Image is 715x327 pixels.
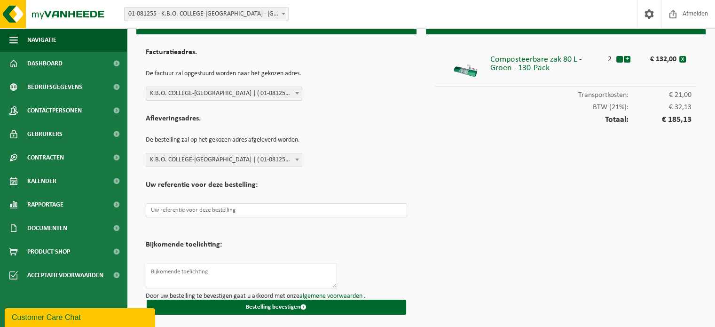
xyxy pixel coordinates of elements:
span: Gebruikers [27,122,63,146]
span: € 185,13 [629,116,691,124]
span: Bedrijfsgegevens [27,75,82,99]
h2: Uw referentie voor deze bestelling: [146,181,407,194]
span: K.B.O. COLLEGE-SLEUTELBOS | ( 01-081255 ) | ACHTER DE WACHT 23, 9700 OUDENAARDE [146,87,302,100]
span: Acceptatievoorwaarden [27,263,103,287]
span: K.B.O. COLLEGE-SLEUTELBOS | ( 01-081255 ) | ACHTER DE WACHT 23, 9700 OUDENAARDE [146,87,302,101]
span: Dashboard [27,52,63,75]
h2: Afleveringsadres. [146,115,407,128]
h2: Bijkomende toelichting: [146,241,222,254]
div: 2 [604,51,616,63]
span: € 32,13 [629,104,691,111]
button: Bestelling bevestigen [147,300,406,315]
span: Kalender [27,169,56,193]
p: De factuur zal opgestuurd worden naar het gekozen adres. [146,66,407,82]
img: 01-000685 [451,51,479,79]
span: Contracten [27,146,64,169]
span: K.B.O. COLLEGE-SLEUTELBOS | ( 01-081255 ) | ACHTER DE WACHT 23, 9700 OUDENAARDE [146,153,302,167]
input: Uw referentie voor deze bestelling [146,203,407,217]
button: + [624,56,630,63]
button: x [679,56,686,63]
span: Navigatie [27,28,56,52]
div: Transportkosten: [435,87,697,99]
span: 01-081255 - K.B.O. COLLEGE-SLEUTELBOS - OUDENAARDE [125,8,288,21]
span: Rapportage [27,193,63,216]
span: Product Shop [27,240,70,263]
button: - [616,56,623,63]
p: De bestelling zal op het gekozen adres afgeleverd worden. [146,132,407,148]
div: Totaal: [435,111,697,124]
span: Documenten [27,216,67,240]
span: Contactpersonen [27,99,82,122]
p: Door uw bestelling te bevestigen gaat u akkoord met onze [146,293,407,300]
div: BTW (21%): [435,99,697,111]
div: € 132,00 [641,51,679,63]
span: K.B.O. COLLEGE-SLEUTELBOS | ( 01-081255 ) | ACHTER DE WACHT 23, 9700 OUDENAARDE [146,153,302,167]
span: 01-081255 - K.B.O. COLLEGE-SLEUTELBOS - OUDENAARDE [124,7,289,21]
span: € 21,00 [629,91,691,99]
a: algemene voorwaarden . [299,293,366,300]
div: Composteerbare zak 80 L - Groen - 130-Pack [490,51,604,72]
iframe: chat widget [5,306,157,327]
h2: Facturatieadres. [146,48,407,61]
